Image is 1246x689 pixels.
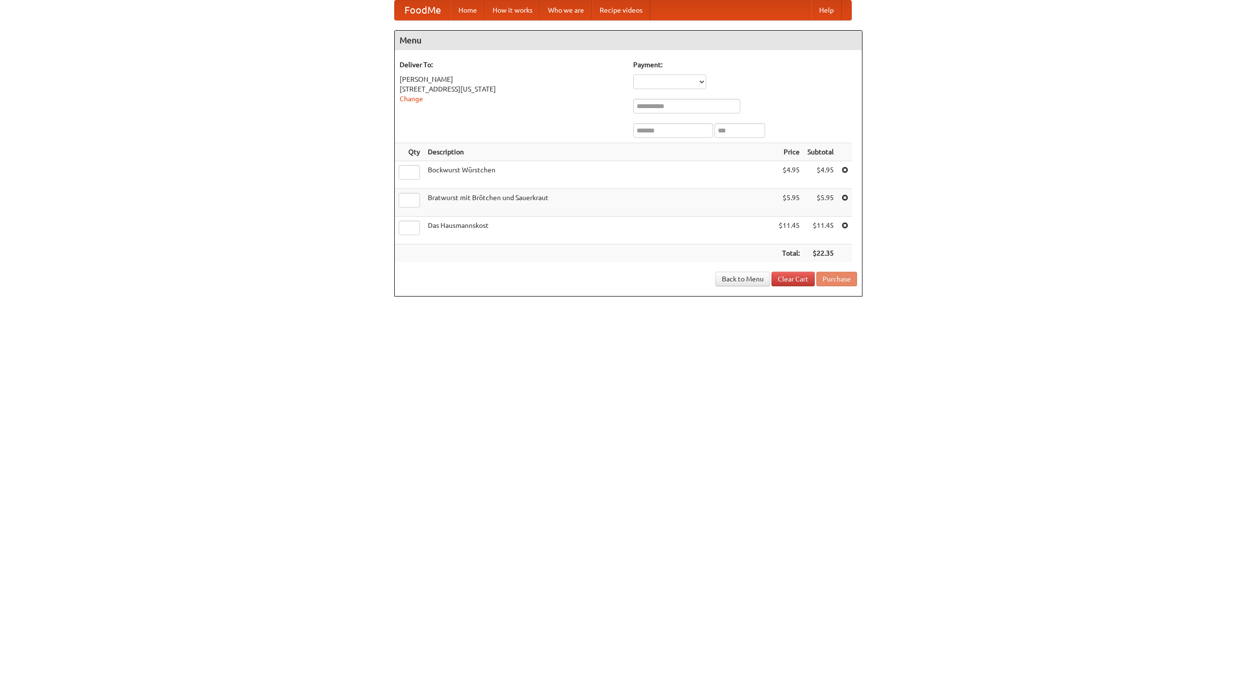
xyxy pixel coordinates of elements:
[400,74,623,84] div: [PERSON_NAME]
[400,95,423,103] a: Change
[395,0,451,20] a: FoodMe
[804,189,838,217] td: $5.95
[485,0,540,20] a: How it works
[811,0,842,20] a: Help
[400,84,623,94] div: [STREET_ADDRESS][US_STATE]
[771,272,815,286] a: Clear Cart
[775,189,804,217] td: $5.95
[395,143,424,161] th: Qty
[804,217,838,244] td: $11.45
[424,161,775,189] td: Bockwurst Würstchen
[592,0,650,20] a: Recipe videos
[715,272,770,286] a: Back to Menu
[424,189,775,217] td: Bratwurst mit Brötchen und Sauerkraut
[400,60,623,70] h5: Deliver To:
[395,31,862,50] h4: Menu
[633,60,857,70] h5: Payment:
[424,217,775,244] td: Das Hausmannskost
[804,143,838,161] th: Subtotal
[775,143,804,161] th: Price
[804,244,838,262] th: $22.35
[424,143,775,161] th: Description
[816,272,857,286] button: Purchase
[775,217,804,244] td: $11.45
[775,244,804,262] th: Total:
[451,0,485,20] a: Home
[775,161,804,189] td: $4.95
[804,161,838,189] td: $4.95
[540,0,592,20] a: Who we are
